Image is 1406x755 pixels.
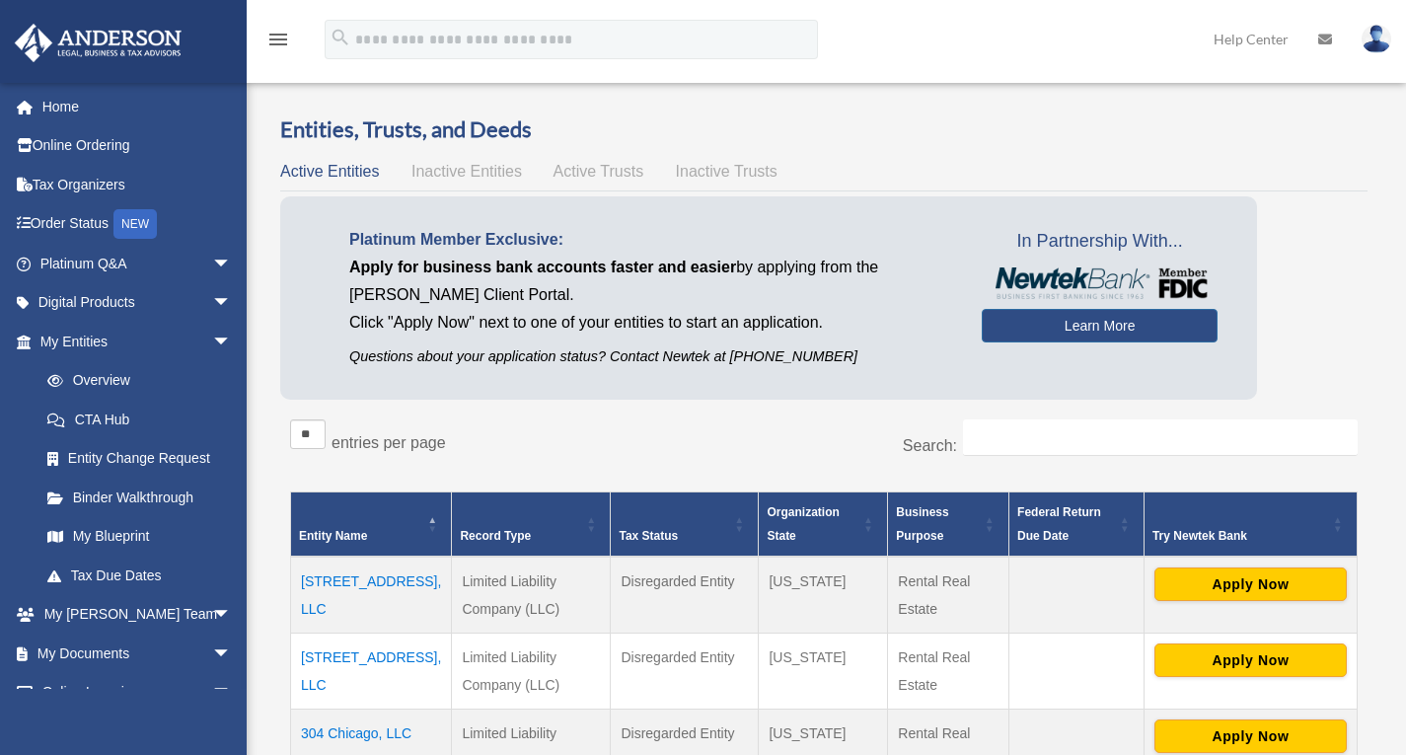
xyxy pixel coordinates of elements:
[1009,492,1145,558] th: Federal Return Due Date: Activate to sort
[291,492,452,558] th: Entity Name: Activate to invert sorting
[676,163,777,180] span: Inactive Trusts
[14,322,252,361] a: My Entitiesarrow_drop_down
[28,517,252,557] a: My Blueprint
[330,27,351,48] i: search
[349,226,952,254] p: Platinum Member Exclusive:
[759,634,888,710] td: [US_STATE]
[9,24,187,62] img: Anderson Advisors Platinum Portal
[1154,643,1347,677] button: Apply Now
[349,344,952,369] p: Questions about your application status? Contact Newtek at [PHONE_NUMBER]
[14,244,261,283] a: Platinum Q&Aarrow_drop_down
[411,163,522,180] span: Inactive Entities
[212,595,252,636] span: arrow_drop_down
[212,322,252,362] span: arrow_drop_down
[28,400,252,439] a: CTA Hub
[14,204,261,245] a: Order StatusNEW
[14,634,261,673] a: My Documentsarrow_drop_down
[14,126,261,166] a: Online Ordering
[896,505,948,543] span: Business Purpose
[280,114,1368,145] h3: Entities, Trusts, and Deeds
[14,165,261,204] a: Tax Organizers
[1154,567,1347,601] button: Apply Now
[452,634,611,710] td: Limited Liability Company (LLC)
[903,437,957,454] label: Search:
[212,634,252,674] span: arrow_drop_down
[452,557,611,634] td: Limited Liability Company (LLC)
[452,492,611,558] th: Record Type: Activate to sort
[28,439,252,479] a: Entity Change Request
[554,163,644,180] span: Active Trusts
[28,556,252,595] a: Tax Due Dates
[299,529,367,543] span: Entity Name
[1152,524,1327,548] div: Try Newtek Bank
[1144,492,1357,558] th: Try Newtek Bank : Activate to sort
[982,309,1218,342] a: Learn More
[113,209,157,239] div: NEW
[888,634,1009,710] td: Rental Real Estate
[266,28,290,51] i: menu
[888,492,1009,558] th: Business Purpose: Activate to sort
[759,492,888,558] th: Organization State: Activate to sort
[611,557,759,634] td: Disregarded Entity
[982,226,1218,258] span: In Partnership With...
[888,557,1009,634] td: Rental Real Estate
[28,361,242,401] a: Overview
[28,478,252,517] a: Binder Walkthrough
[291,634,452,710] td: [STREET_ADDRESS], LLC
[1154,719,1347,753] button: Apply Now
[212,244,252,284] span: arrow_drop_down
[619,529,678,543] span: Tax Status
[349,259,736,275] span: Apply for business bank accounts faster and easier
[14,595,261,635] a: My [PERSON_NAME] Teamarrow_drop_down
[349,254,952,309] p: by applying from the [PERSON_NAME] Client Portal.
[14,283,261,323] a: Digital Productsarrow_drop_down
[1362,25,1391,53] img: User Pic
[14,673,261,713] a: Online Learningarrow_drop_down
[280,163,379,180] span: Active Entities
[611,492,759,558] th: Tax Status: Activate to sort
[212,283,252,324] span: arrow_drop_down
[212,673,252,714] span: arrow_drop_down
[14,87,261,126] a: Home
[992,267,1208,299] img: NewtekBankLogoSM.png
[349,309,952,337] p: Click "Apply Now" next to one of your entities to start an application.
[266,35,290,51] a: menu
[460,529,531,543] span: Record Type
[611,634,759,710] td: Disregarded Entity
[1017,505,1101,543] span: Federal Return Due Date
[332,434,446,451] label: entries per page
[767,505,839,543] span: Organization State
[291,557,452,634] td: [STREET_ADDRESS], LLC
[759,557,888,634] td: [US_STATE]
